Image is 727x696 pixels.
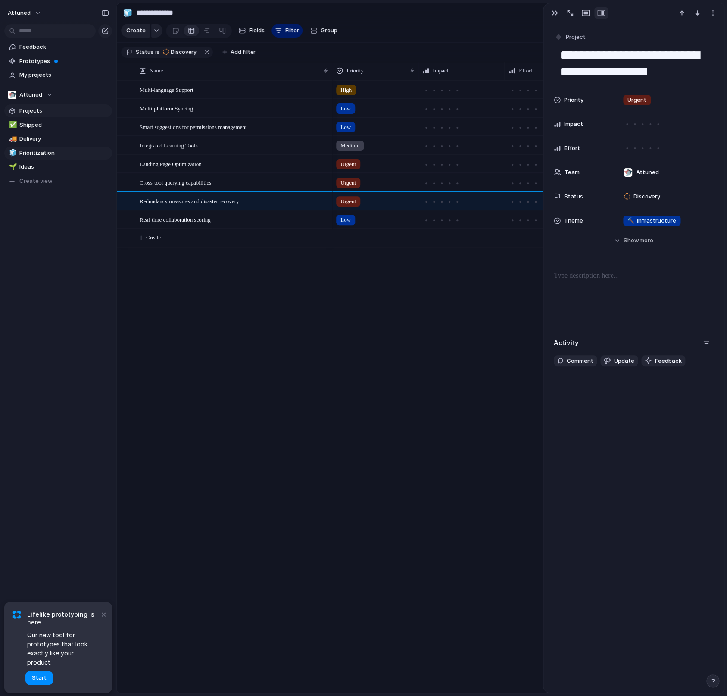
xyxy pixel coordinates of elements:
[8,135,16,143] button: 🚚
[27,630,99,667] span: Our new tool for prototypes that look exactly like your product.
[4,132,112,145] a: 🚚Delivery
[4,119,112,132] a: ✅Shipped
[600,355,638,367] button: Update
[140,85,193,94] span: Multi-language Support
[565,168,580,177] span: Team
[633,192,660,201] span: Discovery
[150,66,163,75] span: Name
[567,357,593,365] span: Comment
[140,159,202,169] span: Landing Page Optimization
[340,197,356,206] span: Urgent
[564,192,583,201] span: Status
[4,160,112,173] a: 🌱Ideas
[8,9,31,17] span: Attuned
[4,69,112,82] a: My projects
[627,96,646,104] span: Urgent
[655,357,682,365] span: Feedback
[140,214,211,224] span: Real-time collaboration scoring
[627,216,676,225] span: Infrastructure
[140,140,198,150] span: Integrated Learning Tools
[19,149,109,157] span: Prioritization
[19,71,109,79] span: My projects
[98,609,109,619] button: Dismiss
[19,163,109,171] span: Ideas
[4,55,112,68] a: Prototypes
[433,66,448,75] span: Impact
[4,41,112,53] a: Feedback
[25,671,53,685] button: Start
[19,43,109,51] span: Feedback
[19,177,53,185] span: Create view
[8,149,16,157] button: 🧊
[146,233,161,242] span: Create
[4,88,112,101] button: Attuned
[640,236,653,245] span: more
[19,107,109,115] span: Projects
[554,233,713,248] button: Showmore
[8,121,16,129] button: ✅
[271,24,303,38] button: Filter
[121,24,150,38] button: Create
[153,47,161,57] button: is
[340,216,351,224] span: Low
[126,26,146,35] span: Create
[123,7,132,19] div: 🧊
[564,144,580,153] span: Effort
[9,148,15,158] div: 🧊
[19,135,109,143] span: Delivery
[140,196,239,206] span: Redundancy measures and disaster recovery
[564,96,583,104] span: Priority
[4,147,112,160] a: 🧊Prioritization
[121,6,134,20] button: 🧊
[4,175,112,188] button: Create view
[340,179,356,187] span: Urgent
[19,121,109,129] span: Shipped
[346,66,364,75] span: Priority
[140,122,246,132] span: Smart suggestions for permissions management
[321,26,337,35] span: Group
[624,236,639,245] span: Show
[519,66,532,75] span: Effort
[564,120,583,129] span: Impact
[306,24,342,38] button: Group
[249,26,265,35] span: Fields
[140,177,211,187] span: Cross-tool querying capabilities
[554,355,597,367] button: Comment
[32,674,47,682] span: Start
[641,355,685,367] button: Feedback
[155,48,159,56] span: is
[136,48,153,56] span: Status
[285,26,299,35] span: Filter
[9,134,15,144] div: 🚚
[217,46,261,58] button: Add filter
[4,104,112,117] a: Projects
[553,31,588,44] button: Project
[4,6,46,20] button: Attuned
[27,611,99,626] span: Lifelike prototyping is here
[614,357,634,365] span: Update
[340,123,351,132] span: Low
[8,163,16,171] button: 🌱
[627,217,634,224] span: 🔨
[340,141,359,150] span: Medium
[340,104,351,113] span: Low
[340,160,356,169] span: Urgent
[140,103,193,113] span: Multi-platform Syncing
[231,48,256,56] span: Add filter
[19,91,42,99] span: Attuned
[554,338,579,348] h2: Activity
[9,162,15,172] div: 🌱
[19,57,109,66] span: Prototypes
[160,47,202,57] button: Discovery
[235,24,268,38] button: Fields
[564,216,583,225] span: Theme
[566,33,586,41] span: Project
[340,86,352,94] span: High
[636,168,659,177] span: Attuned
[171,48,197,56] span: Discovery
[9,120,15,130] div: ✅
